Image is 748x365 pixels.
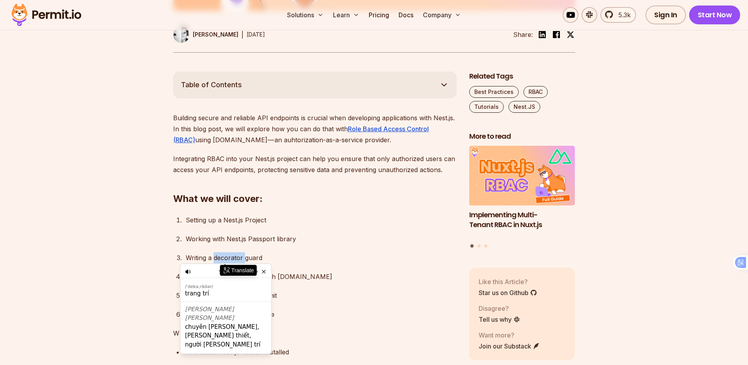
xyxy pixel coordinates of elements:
[186,271,457,282] div: Setting up our first policy with [DOMAIN_NAME]
[513,30,533,39] li: Share:
[173,26,190,43] img: Filip Grebowski
[484,244,487,248] button: Go to slide 3
[614,10,631,20] span: 5.3k
[395,7,417,23] a: Docs
[477,244,481,248] button: Go to slide 2
[479,277,537,286] p: Like this Article?
[173,26,238,43] a: [PERSON_NAME]
[552,30,561,39] img: facebook
[186,233,457,244] div: Working with Nest.js Passport library
[469,132,575,141] h2: More to read
[469,146,575,205] img: Implementing Multi-Tenant RBAC in Nuxt.js
[173,328,457,339] p: What you’ll need:
[538,30,547,39] img: linkedin
[646,6,686,24] a: Sign In
[173,72,457,98] button: Table of Contents
[173,161,457,205] h2: What we will cover:
[284,7,327,23] button: Solutions
[186,290,457,301] div: Installing and Initializing Permit
[469,72,575,81] h2: Related Tags
[247,31,265,38] time: [DATE]
[479,341,540,351] a: Join our Substack
[173,153,457,175] p: Integrating RBAC into your Nest.js project can help you ensure that only authorized users can acc...
[567,31,574,39] img: twitter
[330,7,362,23] button: Learn
[479,315,520,324] a: Tell us why
[469,146,575,239] li: 1 of 3
[241,30,243,39] div: |
[469,86,519,98] a: Best Practices
[186,309,457,320] div: Writing the enforcement code
[508,101,540,113] a: Nest.JS
[689,6,741,24] a: Start Now
[173,125,429,144] a: Role Based Access Control (RBAC)
[469,146,575,249] div: Posts
[470,244,474,248] button: Go to slide 1
[173,112,457,145] p: Building secure and reliable API endpoints is crucial when developing applications with Nest.js. ...
[600,7,636,23] a: 5.3k
[186,347,457,358] div: ⁠The latest Node.js version installed
[181,79,242,90] span: Table of Contents
[479,330,540,340] p: Want more?
[479,304,520,313] p: Disagree?
[366,7,392,23] a: Pricing
[420,7,464,23] button: Company
[186,215,457,226] div: Setting up a Nest.js Project
[469,146,575,239] a: Implementing Multi-Tenant RBAC in Nuxt.jsImplementing Multi-Tenant RBAC in Nuxt.js
[193,31,238,39] p: [PERSON_NAME]
[469,210,575,230] h3: Implementing Multi-Tenant RBAC in Nuxt.js
[469,101,504,113] a: Tutorials
[186,252,457,263] div: Writing a decorator guard
[479,288,537,297] a: Star us on Github
[523,86,548,98] a: RBAC
[8,2,85,28] img: Permit logo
